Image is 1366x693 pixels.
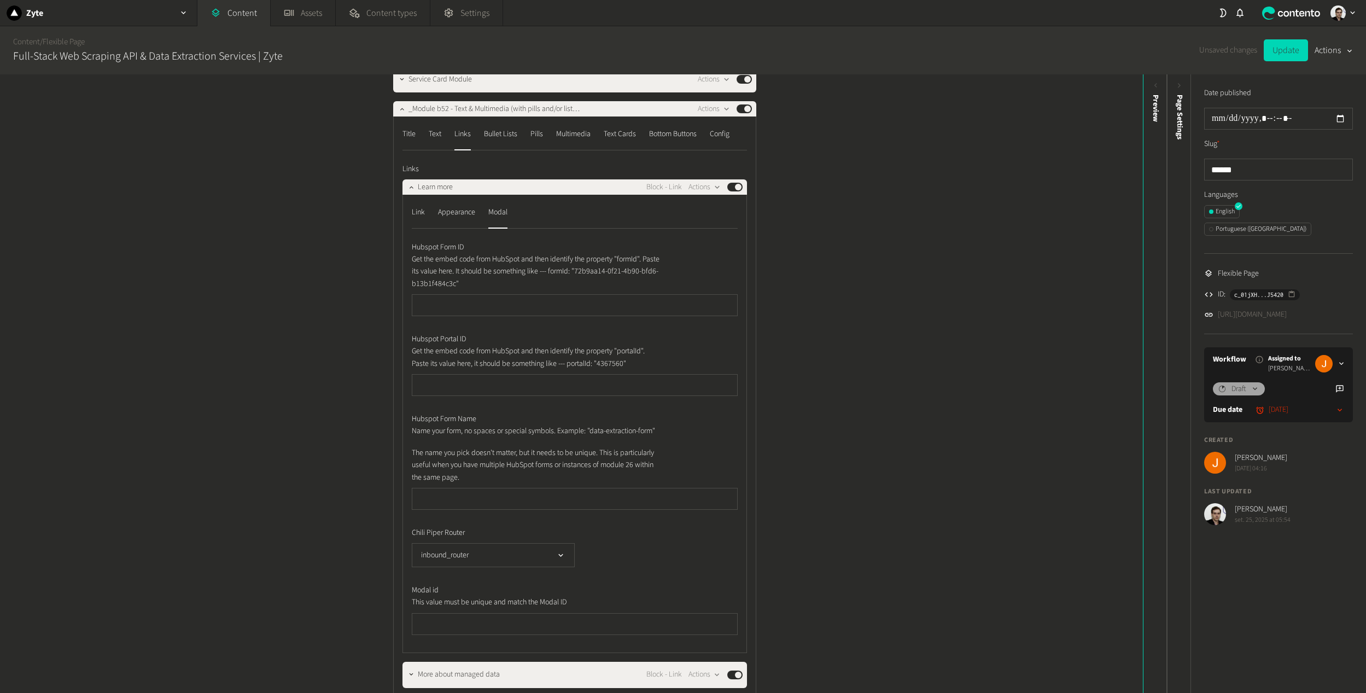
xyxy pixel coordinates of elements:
span: Hubspot Form ID [412,242,464,253]
span: _Module b52 - Text & Multimedia (with pills and/or lists) New Design [408,103,580,115]
h4: Last updated [1204,487,1353,497]
img: Vinicius Machado [1204,503,1226,525]
h4: Created [1204,435,1353,445]
a: Workflow [1213,354,1246,365]
span: Links [402,164,419,175]
a: Flexible Page [43,36,85,48]
div: Pills [530,125,543,143]
button: Actions [1315,39,1353,61]
button: Actions [688,180,721,194]
span: set. 25, 2025 at 05:54 [1235,515,1291,525]
span: [DATE] 04:16 [1235,464,1287,474]
span: Chili Piper Router [412,527,465,539]
p: This value must be unique and match the Modal ID [412,596,661,608]
label: Languages [1204,189,1353,201]
button: Actions [688,668,721,682]
div: Text Cards [604,125,636,143]
label: Date published [1204,88,1251,99]
span: Unsaved changes [1199,44,1257,57]
button: English [1204,205,1240,218]
a: Content [13,36,40,48]
div: Multimedia [556,125,591,143]
div: Preview [1150,95,1161,122]
span: Hubspot Form Name [412,414,476,425]
button: Actions [698,73,730,86]
span: Content types [366,7,417,20]
span: [PERSON_NAME] [1235,504,1291,515]
span: Block - Link [646,182,682,193]
span: [PERSON_NAME] [1268,364,1311,374]
button: inbound_router [412,543,575,567]
p: Name your form, no spaces or special symbols. Example: "data-extraction-form" [412,425,661,437]
span: More about managed data [418,669,500,680]
span: Hubspot Portal ID [412,334,466,345]
div: Bottom Buttons [649,125,697,143]
div: Links [454,125,471,143]
div: Bullet Lists [484,125,517,143]
span: Page Settings [1174,95,1186,139]
img: Zyte [7,5,22,21]
div: Appearance [438,203,475,221]
time: [DATE] [1269,404,1288,416]
span: Block - Link [646,669,682,680]
button: Update [1264,39,1308,61]
div: Title [402,125,416,143]
div: Link [412,203,425,221]
img: Josu Escalada [1315,355,1333,372]
button: Portuguese ([GEOGRAPHIC_DATA]) [1204,223,1311,236]
div: Modal [488,203,507,221]
div: Text [429,125,441,143]
button: c_01jXH...J5420 [1230,289,1300,300]
button: Draft [1213,382,1265,395]
span: Assigned to [1268,354,1311,364]
label: Due date [1213,404,1242,416]
button: Actions [698,102,730,115]
p: The name you pick doesn't matter, but it needs to be unique. This is particularly useful when you... [412,447,661,484]
a: [URL][DOMAIN_NAME] [1218,309,1287,321]
span: Flexible Page [1218,268,1259,279]
span: Service Card Module [408,74,472,85]
span: Draft [1231,383,1246,395]
span: c_01jXH...J5420 [1234,290,1283,300]
span: Settings [460,7,489,20]
p: Get the embed code from HubSpot and then identify the property "portalId". Paste its value here, ... [412,345,661,370]
div: Config [710,125,729,143]
img: Vinicius Machado [1330,5,1346,21]
label: Slug [1204,138,1220,150]
span: [PERSON_NAME] [1235,452,1287,464]
h2: Full-Stack Web Scraping API & Data Extraction Services | Zyte [13,48,283,65]
span: ID: [1218,289,1225,300]
div: Portuguese ([GEOGRAPHIC_DATA]) [1209,224,1306,234]
span: Learn more [418,182,453,193]
h2: Zyte [26,7,43,20]
img: Josu Escalada [1204,452,1226,474]
div: English [1209,207,1235,217]
span: Modal id [412,585,439,596]
span: / [40,36,43,48]
p: Get the embed code from HubSpot and then identify the property "formId". Paste its value here. It... [412,253,661,290]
